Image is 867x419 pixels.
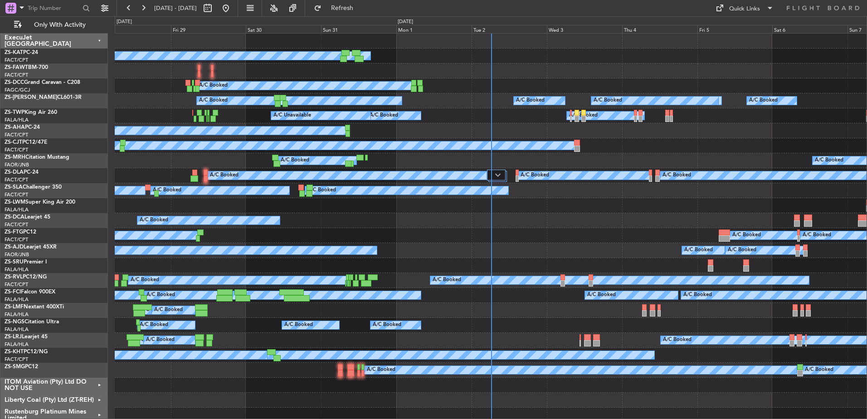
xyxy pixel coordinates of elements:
a: ZS-RVLPC12/NG [5,274,47,280]
a: FACT/CPT [5,146,28,153]
div: A/C Booked [284,318,313,332]
div: A/C Booked [154,303,183,317]
div: A/C Booked [140,214,168,227]
div: A/C Booked [131,273,159,287]
div: Quick Links [729,5,760,14]
span: ZS-LMF [5,304,24,310]
span: ZS-NGS [5,319,24,325]
div: Sat 6 [772,25,848,33]
a: ZS-LRJLearjet 45 [5,334,48,340]
a: FACT/CPT [5,191,28,198]
div: Mon 1 [396,25,472,33]
div: A/C Booked [433,273,461,287]
a: ZS-[PERSON_NAME]CL601-3R [5,95,82,100]
div: A/C Booked [749,94,778,107]
span: ZS-RVL [5,274,23,280]
span: ZS-FCI [5,289,21,295]
a: ZS-CJTPC12/47E [5,140,47,145]
div: A/C Booked [815,154,843,167]
span: ZS-DLA [5,170,24,175]
div: A/C Booked [663,333,692,347]
span: ZS-FAW [5,65,25,70]
a: FACT/CPT [5,72,28,78]
div: A/C Booked [140,318,168,332]
span: ZS-SRU [5,259,24,265]
a: FAGC/GCJ [5,87,30,93]
div: A/C Booked [587,288,616,302]
a: FACT/CPT [5,57,28,63]
span: ZS-KAT [5,50,23,55]
div: Thu 28 [96,25,171,33]
img: arrow-gray.svg [495,173,501,177]
div: A/C Booked [521,169,549,182]
div: Fri 29 [171,25,246,33]
input: Trip Number [28,1,80,15]
span: ZS-SMG [5,364,25,370]
a: FACT/CPT [5,132,28,138]
span: ZS-[PERSON_NAME] [5,95,57,100]
div: A/C Unavailable [273,109,311,122]
a: FACT/CPT [5,236,28,243]
a: ZS-AJDLearjet 45XR [5,244,57,250]
a: ZS-FCIFalcon 900EX [5,289,55,295]
div: A/C Booked [594,94,622,107]
a: ZS-DCCGrand Caravan - C208 [5,80,80,85]
div: A/C Booked [199,94,228,107]
div: A/C Booked [367,363,395,377]
a: ZS-LWMSuper King Air 200 [5,200,75,205]
div: A/C Booked [281,154,309,167]
div: A/C Booked [199,79,228,93]
div: Sun 31 [321,25,396,33]
a: FACT/CPT [5,176,28,183]
a: ZS-KATPC-24 [5,50,38,55]
a: ZS-FTGPC12 [5,229,36,235]
button: Quick Links [711,1,778,15]
div: Thu 4 [622,25,697,33]
div: A/C Booked [803,229,831,242]
div: A/C Booked [662,169,691,182]
span: [DATE] - [DATE] [154,4,197,12]
span: Only With Activity [24,22,96,28]
span: ZS-LWM [5,200,25,205]
a: ZS-TWPKing Air 260 [5,110,57,115]
div: Tue 2 [472,25,547,33]
button: Refresh [310,1,364,15]
div: Wed 3 [547,25,622,33]
div: A/C Booked [373,318,401,332]
a: ZS-AHAPC-24 [5,125,40,130]
a: FALA/HLA [5,206,29,213]
span: ZS-CJT [5,140,22,145]
a: ZS-SRUPremier I [5,259,47,265]
div: Sat 30 [246,25,321,33]
span: ZS-DCC [5,80,24,85]
div: A/C Booked [210,169,239,182]
div: [DATE] [398,18,413,26]
a: FAOR/JNB [5,251,29,258]
a: ZS-DCALearjet 45 [5,214,50,220]
a: FALA/HLA [5,266,29,273]
a: FALA/HLA [5,326,29,333]
div: A/C Booked [146,288,175,302]
div: A/C Booked [370,109,398,122]
a: FACT/CPT [5,221,28,228]
div: [DATE] [117,18,132,26]
a: ZS-NGSCitation Ultra [5,319,59,325]
div: Fri 5 [697,25,773,33]
div: A/C Booked [516,94,545,107]
a: ZS-DLAPC-24 [5,170,39,175]
span: ZS-LRJ [5,334,22,340]
span: ZS-AHA [5,125,25,130]
span: Refresh [323,5,361,11]
a: ZS-SLAChallenger 350 [5,185,62,190]
span: ZS-DCA [5,214,24,220]
span: ZS-KHT [5,349,24,355]
a: FACT/CPT [5,281,28,288]
span: ZS-SLA [5,185,23,190]
span: ZS-AJD [5,244,24,250]
div: A/C Booked [146,333,175,347]
a: ZS-KHTPC12/NG [5,349,48,355]
div: A/C Booked [307,184,336,197]
div: A/C Booked [569,109,598,122]
a: ZS-LMFNextant 400XTi [5,304,64,310]
a: ZS-FAWTBM-700 [5,65,48,70]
